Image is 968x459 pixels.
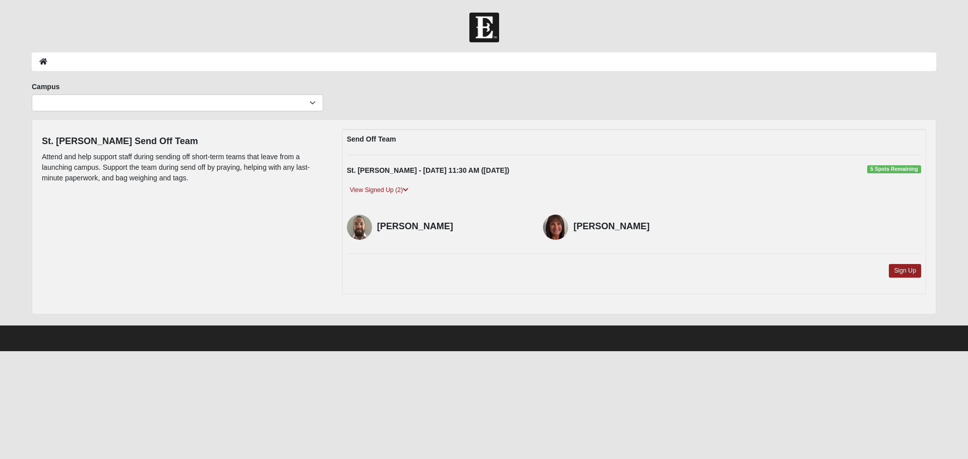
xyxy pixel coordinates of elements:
[347,215,372,240] img: Bryan Conklin
[42,136,327,147] h4: St. [PERSON_NAME] Send Off Team
[32,82,59,92] label: Campus
[889,264,921,278] a: Sign Up
[347,135,396,143] strong: Send Off Team
[42,152,327,183] p: Attend and help support staff during sending off short-term teams that leave from a launching cam...
[347,166,510,174] strong: St. [PERSON_NAME] - [DATE] 11:30 AM ([DATE])
[469,13,499,42] img: Church of Eleven22 Logo
[573,221,724,232] h4: [PERSON_NAME]
[347,185,411,195] a: View Signed Up (2)
[543,215,568,240] img: Debbie Borland
[377,221,528,232] h4: [PERSON_NAME]
[867,165,921,173] span: 5 Spots Remaining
